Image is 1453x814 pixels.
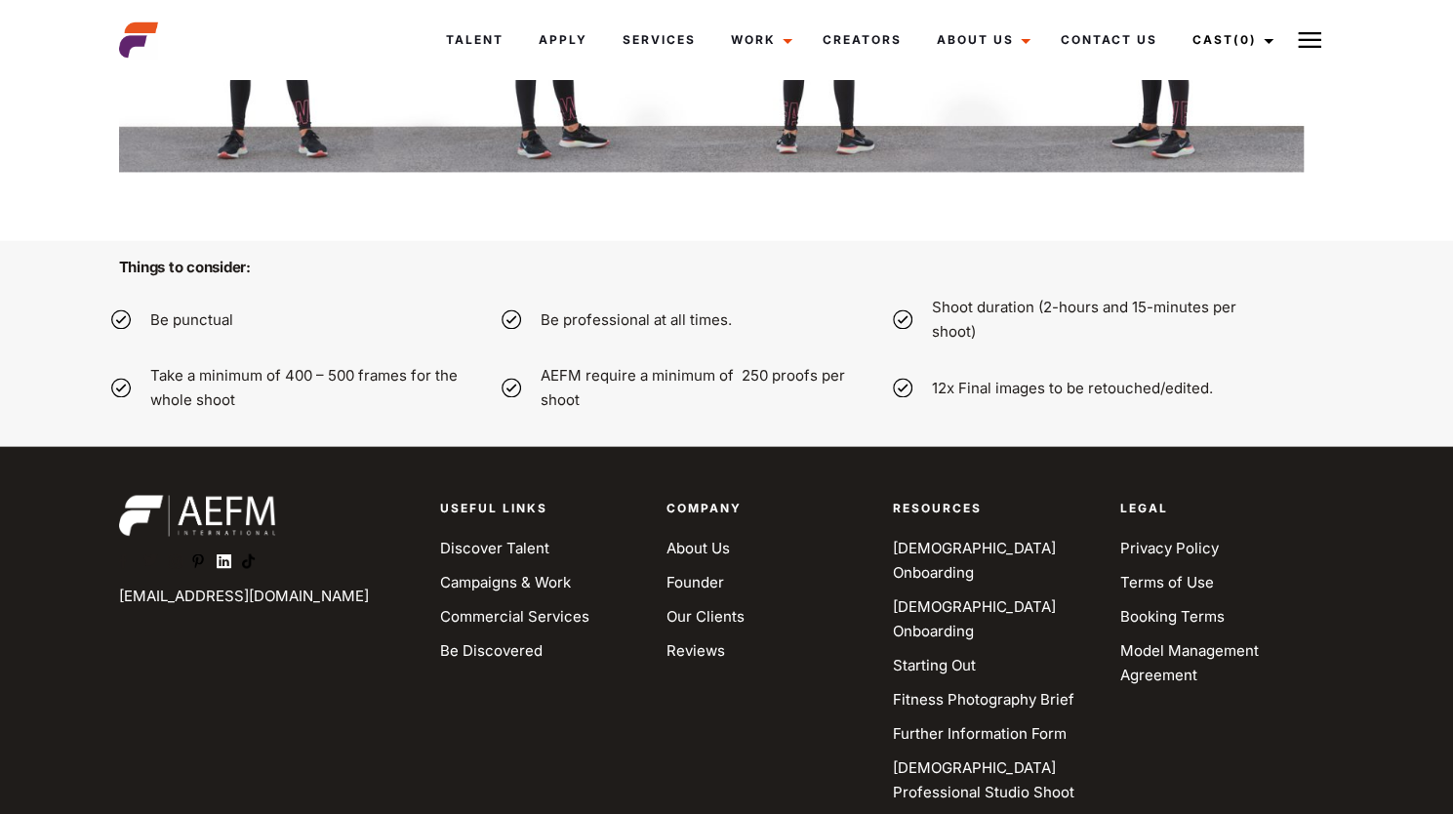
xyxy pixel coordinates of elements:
a: Services [604,10,712,69]
a: Our Clients [666,606,745,625]
a: Apply [520,10,604,69]
a: [DEMOGRAPHIC_DATA] Onboarding [893,596,1056,639]
li: Shoot duration (2-hours and 15-minutes per shoot) [932,295,1323,344]
a: Campaigns & Work [440,572,571,590]
p: Company [666,495,869,519]
a: Commercial Services [440,606,589,625]
a: Terms of Use [1119,572,1213,590]
a: Discover Talent [440,538,549,556]
a: Talent [427,10,520,69]
span: (0) [1232,32,1256,47]
a: Fitness Photography Brief [893,689,1074,708]
li: AEFM require a minimum of 250 proofs per shoot [541,363,932,412]
a: [DEMOGRAPHIC_DATA] Onboarding [893,538,1056,581]
a: Contact Us [1042,10,1174,69]
a: Reviews [666,640,725,659]
a: Further Information Form [893,723,1067,742]
a: AEFM Instagram [168,550,192,575]
a: [EMAIL_ADDRESS][DOMAIN_NAME] [119,586,369,604]
a: [DEMOGRAPHIC_DATA] Professional Studio Shoot [893,757,1074,800]
a: Be Discovered [440,640,543,659]
img: aefm-brand-22-white.png [119,495,275,536]
a: AEFM TikTok [241,550,265,575]
a: AEFM Linkedin [217,550,241,575]
img: Burger icon [1298,28,1321,52]
li: Be punctual [150,295,542,344]
a: Creators [804,10,918,69]
a: Cast(0) [1174,10,1285,69]
p: Useful Links [440,495,643,519]
li: 12x Final images to be retouched/edited. [932,363,1323,412]
a: Booking Terms [1119,606,1224,625]
h5: Things to consider: [119,255,1335,279]
a: Starting Out [893,655,976,673]
a: About Us [666,538,730,556]
a: Privacy Policy [1119,538,1218,556]
img: cropped-aefm-brand-fav-22-square.png [119,20,158,60]
a: AEFM Twitter [143,550,168,575]
a: Founder [666,572,724,590]
a: Work [712,10,804,69]
a: AEFM Facebook [119,550,143,575]
a: AEFM Pinterest [192,550,217,575]
li: Be professional at all times. [541,295,932,344]
a: About Us [918,10,1042,69]
p: Resources [893,495,1096,519]
p: Legal [1119,495,1322,519]
li: Take a minimum of 400 – 500 frames for the whole shoot [150,363,542,412]
a: Model Management Agreement [1119,640,1258,683]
